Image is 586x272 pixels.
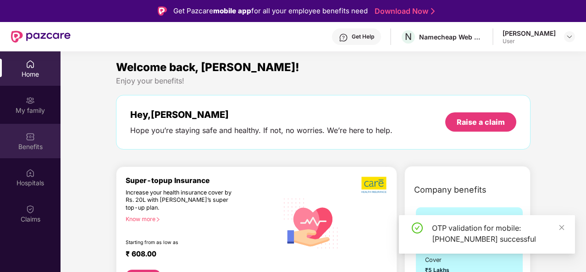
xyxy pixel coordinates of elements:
[26,96,35,105] img: svg+xml;base64,PHN2ZyB3aWR0aD0iMjAiIGhlaWdodD0iMjAiIHZpZXdCb3g9IjAgMCAyMCAyMCIgZmlsbD0ibm9uZSIgeG...
[278,189,344,256] img: svg+xml;base64,PHN2ZyB4bWxucz0iaHR0cDovL3d3dy53My5vcmcvMjAwMC9zdmciIHhtbG5zOnhsaW5rPSJodHRwOi8vd3...
[414,183,486,196] span: Company benefits
[431,6,435,16] img: Stroke
[26,168,35,178] img: svg+xml;base64,PHN2ZyBpZD0iSG9zcGl0YWxzIiB4bWxucz0iaHR0cDovL3d3dy53My5vcmcvMjAwMC9zdmciIHdpZHRoPS...
[130,126,393,135] div: Hope you’re staying safe and healthy. If not, no worries. We’re here to help.
[213,6,251,15] strong: mobile app
[503,29,556,38] div: [PERSON_NAME]
[419,33,483,41] div: Namecheap Web services Pvt Ltd
[457,117,505,127] div: Raise a claim
[352,33,374,40] div: Get Help
[173,6,368,17] div: Get Pazcare for all your employee benefits need
[126,189,239,212] div: Increase your health insurance cover by Rs. 20L with [PERSON_NAME]’s super top-up plan.
[432,222,564,244] div: OTP validation for mobile: [PHONE_NUMBER] successful
[26,60,35,69] img: svg+xml;base64,PHN2ZyBpZD0iSG9tZSIgeG1sbnM9Imh0dHA6Ly93d3cudzMub3JnLzIwMDAvc3ZnIiB3aWR0aD0iMjAiIG...
[339,33,348,42] img: svg+xml;base64,PHN2ZyBpZD0iSGVscC0zMngzMiIgeG1sbnM9Imh0dHA6Ly93d3cudzMub3JnLzIwMDAvc3ZnIiB3aWR0aD...
[11,31,71,43] img: New Pazcare Logo
[405,31,412,42] span: N
[116,61,299,74] span: Welcome back, [PERSON_NAME]!
[26,132,35,141] img: svg+xml;base64,PHN2ZyBpZD0iQmVuZWZpdHMiIHhtbG5zPSJodHRwOi8vd3d3LnczLm9yZy8yMDAwL3N2ZyIgd2lkdGg9Ij...
[558,224,565,231] span: close
[126,176,278,185] div: Super-topup Insurance
[155,217,160,222] span: right
[126,216,273,222] div: Know more
[26,205,35,214] img: svg+xml;base64,PHN2ZyBpZD0iQ2xhaW0iIHhtbG5zPSJodHRwOi8vd3d3LnczLm9yZy8yMDAwL3N2ZyIgd2lkdGg9IjIwIi...
[361,176,387,194] img: b5dec4f62d2307b9de63beb79f102df3.png
[126,239,239,246] div: Starting from as low as
[116,76,531,86] div: Enjoy your benefits!
[566,33,573,40] img: svg+xml;base64,PHN2ZyBpZD0iRHJvcGRvd24tMzJ4MzIiIHhtbG5zPSJodHRwOi8vd3d3LnczLm9yZy8yMDAwL3N2ZyIgd2...
[126,250,269,261] div: ₹ 608.00
[130,109,393,120] div: Hey, [PERSON_NAME]
[375,6,432,16] a: Download Now
[412,222,423,233] span: check-circle
[158,6,167,16] img: Logo
[503,38,556,45] div: User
